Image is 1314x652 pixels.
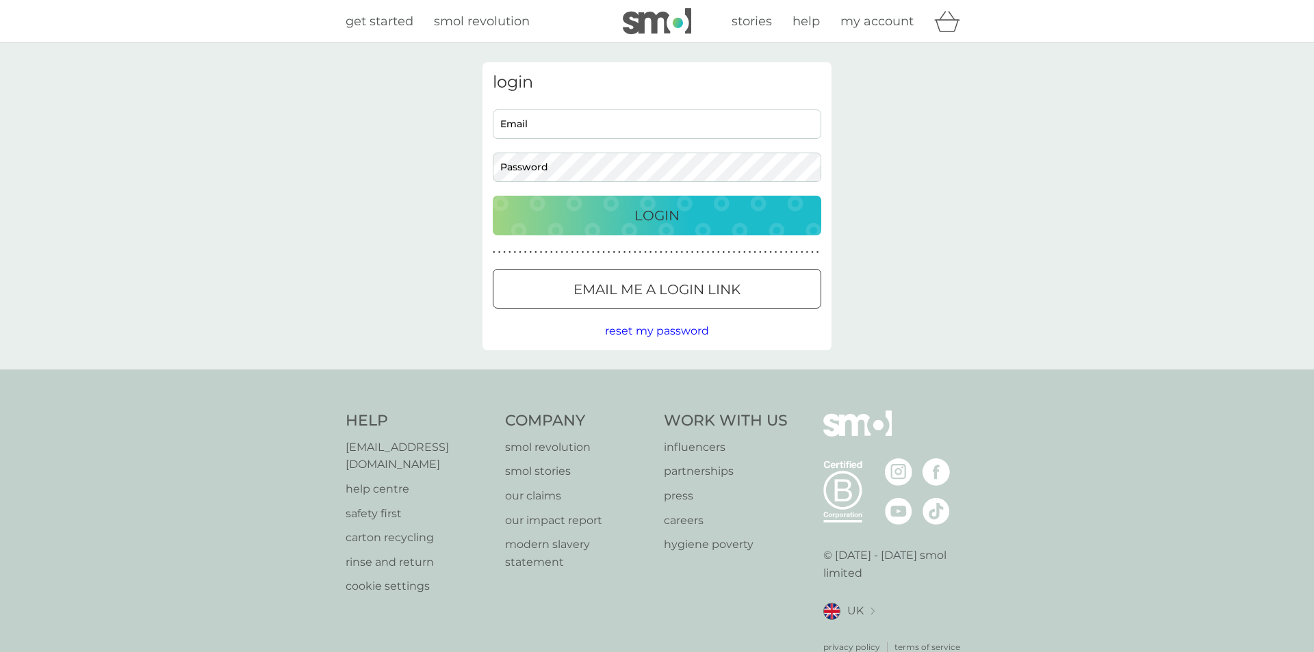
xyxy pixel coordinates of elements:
button: Login [493,196,821,235]
img: select a new location [871,608,875,615]
p: ● [576,249,579,256]
p: ● [790,249,793,256]
p: ● [707,249,710,256]
a: smol revolution [505,439,651,456]
a: our impact report [505,512,651,530]
a: cookie settings [346,577,491,595]
p: ● [644,249,647,256]
p: ● [608,249,610,256]
h3: login [493,73,821,92]
p: ● [519,249,521,256]
p: ● [749,249,751,256]
p: ● [738,249,740,256]
p: ● [602,249,605,256]
p: smol stories [505,462,651,480]
a: influencers [664,439,788,456]
a: smol revolution [434,12,530,31]
p: ● [582,249,584,256]
a: carton recycling [346,529,491,547]
p: Email me a login link [574,278,740,300]
p: ● [634,249,636,256]
img: visit the smol Youtube page [885,497,912,525]
p: ● [769,249,772,256]
span: help [793,14,820,29]
p: ● [801,249,803,256]
img: smol [623,8,691,34]
img: UK flag [823,603,840,620]
p: ● [534,249,537,256]
img: visit the smol Facebook page [923,458,950,486]
p: partnerships [664,462,788,480]
p: ● [811,249,814,256]
p: ● [733,249,736,256]
p: ● [775,249,777,256]
p: ● [764,249,767,256]
span: reset my password [605,324,709,337]
p: ● [524,249,527,256]
h4: Company [505,410,651,432]
p: ● [628,249,631,256]
p: ● [649,249,652,256]
p: ● [556,249,558,256]
p: ● [639,249,642,256]
p: ● [654,249,657,256]
img: visit the smol Instagram page [885,458,912,486]
p: ● [743,249,746,256]
p: ● [561,249,563,256]
p: ● [795,249,798,256]
a: hygiene poverty [664,536,788,553]
img: smol [823,410,892,457]
p: ● [592,249,595,256]
h4: Work With Us [664,410,788,432]
p: ● [670,249,673,256]
a: safety first [346,505,491,523]
p: help centre [346,480,491,498]
p: ● [727,249,730,256]
a: rinse and return [346,553,491,571]
p: ● [806,249,809,256]
p: ● [498,249,501,256]
span: UK [847,602,864,620]
a: get started [346,12,413,31]
p: ● [816,249,819,256]
a: press [664,487,788,505]
button: Email me a login link [493,269,821,309]
p: ● [701,249,704,256]
p: ● [508,249,511,256]
p: ● [723,249,725,256]
span: my account [840,14,914,29]
p: ● [618,249,621,256]
p: ● [545,249,547,256]
p: ● [759,249,762,256]
p: ● [696,249,699,256]
p: ● [753,249,756,256]
p: ● [540,249,543,256]
p: careers [664,512,788,530]
p: ● [623,249,626,256]
p: ● [665,249,668,256]
a: my account [840,12,914,31]
button: reset my password [605,322,709,340]
span: smol revolution [434,14,530,29]
div: basket [934,8,968,35]
p: ● [566,249,569,256]
p: [EMAIL_ADDRESS][DOMAIN_NAME] [346,439,491,473]
a: our claims [505,487,651,505]
p: © [DATE] - [DATE] smol limited [823,547,969,582]
p: ● [503,249,506,256]
img: visit the smol Tiktok page [923,497,950,525]
a: modern slavery statement [505,536,651,571]
p: ● [785,249,788,256]
p: ● [514,249,517,256]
